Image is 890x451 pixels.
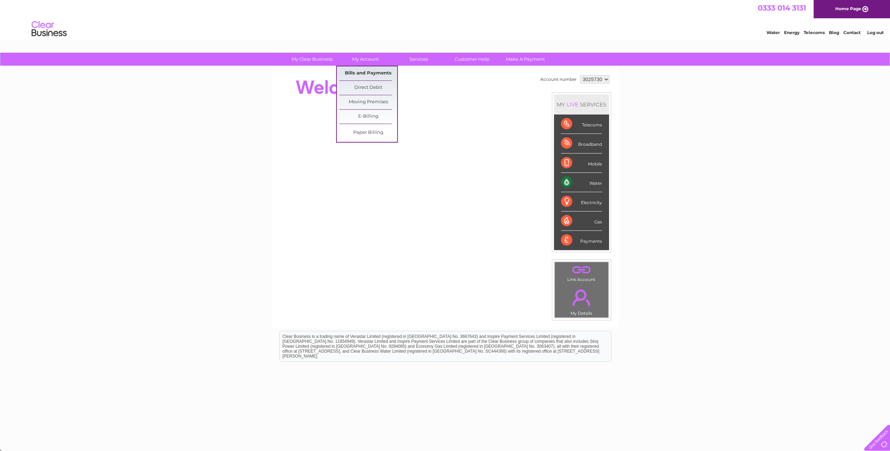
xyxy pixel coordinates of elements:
div: Water [561,173,602,192]
div: Electricity [561,192,602,211]
a: Make A Payment [496,53,554,66]
div: Broadband [561,134,602,153]
a: Direct Debit [339,81,397,95]
a: My Account [336,53,394,66]
div: Telecoms [561,115,602,134]
a: Telecoms [804,30,825,35]
td: Account number [538,73,578,85]
a: Log out [867,30,883,35]
a: Customer Help [443,53,501,66]
a: . [556,264,607,276]
a: Paper Billing [339,126,397,140]
div: Gas [561,211,602,231]
a: Blog [829,30,839,35]
td: My Details [554,283,609,318]
div: Clear Business is a trading name of Verastar Limited (registered in [GEOGRAPHIC_DATA] No. 3667643... [280,4,611,34]
a: . [556,285,607,310]
a: Moving Premises [339,95,397,109]
div: Payments [561,231,602,250]
a: Water [767,30,780,35]
a: Contact [843,30,861,35]
a: 0333 014 3131 [758,4,806,12]
a: My Clear Business [283,53,341,66]
div: MY SERVICES [554,94,609,115]
td: Link Account [554,262,609,284]
div: LIVE [565,101,580,108]
img: logo.png [31,18,67,40]
a: Services [390,53,448,66]
a: Energy [784,30,799,35]
div: Mobile [561,153,602,173]
a: E-Billing [339,110,397,124]
a: Bills and Payments [339,66,397,80]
